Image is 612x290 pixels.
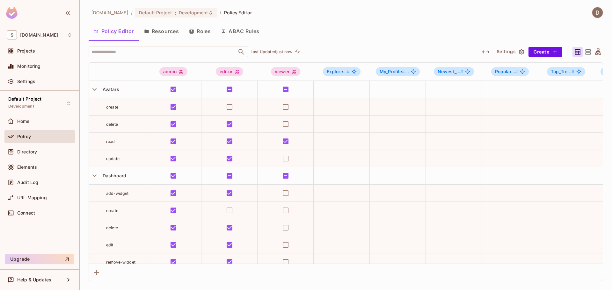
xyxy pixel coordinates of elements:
span: Newest_Avatars#admin [434,67,474,76]
button: Policy Editor [89,23,139,39]
span: My_Profile#admin [376,67,420,76]
span: Explore_Avatar#admin [323,67,361,76]
span: Monitoring [17,64,41,69]
span: # [515,69,518,74]
span: Dashboard [100,173,126,178]
span: Directory [17,149,37,154]
img: Dat Nghiem Quoc [592,7,603,18]
span: ... [380,69,409,74]
span: Avatars [100,87,119,92]
span: # [347,69,350,74]
button: Roles [184,23,216,39]
span: My_Profile [380,69,405,74]
button: Resources [139,23,184,39]
span: # [402,69,405,74]
span: Top_Trending#admin [547,67,585,76]
p: Last Updated just now [251,49,292,54]
span: edit [106,243,113,247]
span: : [174,10,177,15]
button: Upgrade [5,254,74,264]
div: editor [216,67,243,76]
span: Audit Log [17,180,38,185]
img: SReyMgAAAABJRU5ErkJggg== [6,7,18,19]
span: # [460,69,463,74]
button: Settings [494,47,526,57]
div: viewer [271,67,300,76]
button: Create [528,47,562,57]
span: Explore... [327,69,350,74]
span: Policy [17,134,31,139]
span: Policy Editor [224,10,252,16]
span: S [7,30,17,39]
span: read [106,139,115,144]
span: Default Project [8,96,41,102]
span: Home [17,119,30,124]
button: Open [237,47,246,56]
span: Default Project [139,10,172,16]
span: add-widget [106,191,129,196]
span: update [106,156,120,161]
span: Settings [17,79,35,84]
span: Development [179,10,208,16]
span: Workspace: savameta.com [20,32,58,38]
span: Popular_Avatars#admin [491,67,529,76]
span: Development [8,104,34,109]
span: Connect [17,210,35,216]
span: delete [106,225,118,230]
button: ABAC Rules [216,23,265,39]
span: Top_Tre... [551,69,574,74]
span: Newest_... [438,69,463,74]
li: / [131,10,133,16]
span: create [106,208,118,213]
span: Popular... [495,69,518,74]
span: # [572,69,574,74]
span: Elements [17,165,37,170]
span: refresh [295,49,300,55]
div: admin [159,67,187,76]
span: Click to refresh data [292,48,301,56]
span: remove-widget [106,260,135,265]
span: delete [106,122,118,127]
span: Projects [17,48,35,53]
span: the active workspace [91,10,128,16]
button: refresh [294,48,301,56]
li: / [220,10,221,16]
span: create [106,105,118,110]
span: Help & Updates [17,277,51,282]
span: URL Mapping [17,195,47,200]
